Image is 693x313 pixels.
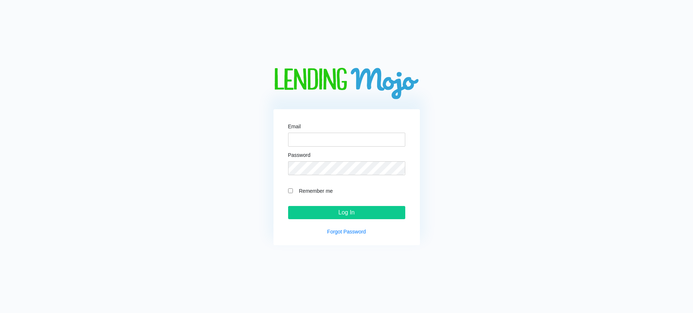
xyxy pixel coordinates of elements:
[288,152,310,158] label: Password
[288,206,405,219] input: Log In
[273,68,420,100] img: logo-big.png
[327,229,366,235] a: Forgot Password
[295,187,405,195] label: Remember me
[288,124,301,129] label: Email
